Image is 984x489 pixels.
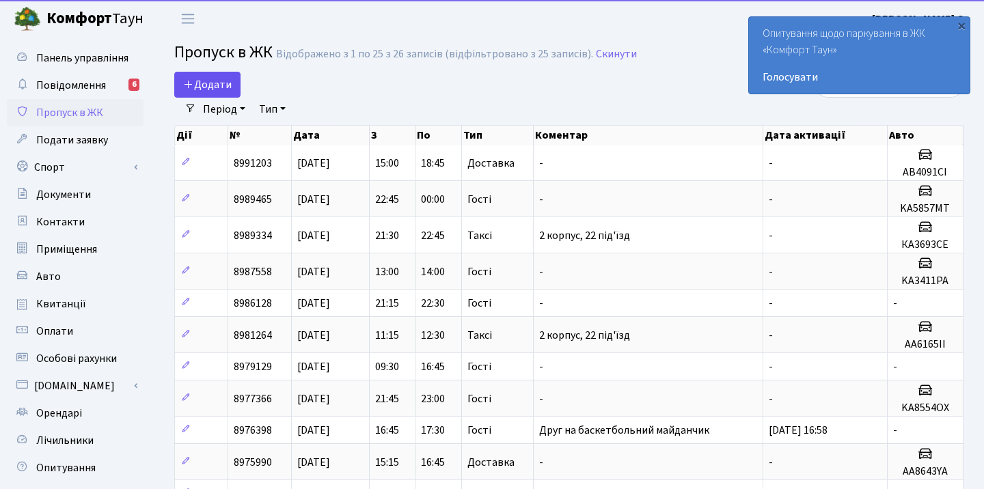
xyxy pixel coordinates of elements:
[183,77,232,92] span: Додати
[7,400,143,427] a: Орендарі
[36,242,97,257] span: Приміщення
[234,423,272,438] span: 8976398
[7,44,143,72] a: Панель управління
[297,264,330,279] span: [DATE]
[7,208,143,236] a: Контакти
[36,132,108,148] span: Подати заявку
[893,202,957,215] h5: KA5857MT
[228,126,292,145] th: №
[36,460,96,475] span: Опитування
[36,105,103,120] span: Пропуск в ЖК
[370,126,416,145] th: З
[763,69,956,85] a: Голосувати
[467,266,491,277] span: Гості
[36,351,117,366] span: Особові рахунки
[276,48,593,61] div: Відображено з 1 по 25 з 26 записів (відфільтровано з 25 записів).
[234,328,272,343] span: 8981264
[297,423,330,438] span: [DATE]
[467,194,491,205] span: Гості
[36,187,91,202] span: Документи
[421,264,445,279] span: 14:00
[36,324,73,339] span: Оплати
[128,79,139,91] div: 6
[763,126,887,145] th: Дата активації
[36,433,94,448] span: Лічильники
[297,156,330,171] span: [DATE]
[769,296,773,311] span: -
[769,264,773,279] span: -
[467,393,491,404] span: Гості
[893,275,957,288] h5: KA3411РА
[375,264,399,279] span: 13:00
[36,269,61,284] span: Авто
[7,126,143,154] a: Подати заявку
[596,48,637,61] a: Скинути
[46,8,112,29] b: Комфорт
[297,359,330,374] span: [DATE]
[234,455,272,470] span: 8975990
[769,359,773,374] span: -
[375,328,399,343] span: 11:15
[893,465,957,478] h5: AA8643YA
[7,427,143,454] a: Лічильники
[234,228,272,243] span: 8989334
[893,166,957,179] h5: AB4091CI
[7,345,143,372] a: Особові рахунки
[234,296,272,311] span: 8986128
[539,359,543,374] span: -
[7,372,143,400] a: [DOMAIN_NAME]
[872,11,968,27] a: [PERSON_NAME] О.
[36,78,106,93] span: Повідомлення
[7,290,143,318] a: Квитанції
[893,359,897,374] span: -
[375,192,399,207] span: 22:45
[539,228,630,243] span: 2 корпус, 22 під'їзд
[234,156,272,171] span: 8991203
[36,406,82,421] span: Орендарі
[7,154,143,181] a: Спорт
[7,236,143,263] a: Приміщення
[7,99,143,126] a: Пропуск в ЖК
[36,51,128,66] span: Панель управління
[375,156,399,171] span: 15:00
[893,296,897,311] span: -
[297,192,330,207] span: [DATE]
[375,423,399,438] span: 16:45
[7,181,143,208] a: Документи
[539,328,630,343] span: 2 корпус, 22 під'їзд
[421,228,445,243] span: 22:45
[955,18,968,32] div: ×
[539,296,543,311] span: -
[14,5,41,33] img: logo.png
[36,296,86,311] span: Квитанції
[175,126,228,145] th: Дії
[769,156,773,171] span: -
[421,423,445,438] span: 17:30
[467,457,515,468] span: Доставка
[197,98,251,121] a: Період
[467,361,491,372] span: Гості
[375,391,399,406] span: 21:45
[539,455,543,470] span: -
[297,391,330,406] span: [DATE]
[769,228,773,243] span: -
[297,228,330,243] span: [DATE]
[375,455,399,470] span: 15:15
[297,296,330,311] span: [DATE]
[421,391,445,406] span: 23:00
[36,214,85,229] span: Контакти
[888,126,963,145] th: Авто
[292,126,369,145] th: Дата
[893,338,957,351] h5: AA6165II
[539,156,543,171] span: -
[467,158,515,169] span: Доставка
[297,328,330,343] span: [DATE]
[462,126,534,145] th: Тип
[7,263,143,290] a: Авто
[375,228,399,243] span: 21:30
[234,192,272,207] span: 8989465
[7,454,143,481] a: Опитування
[534,126,763,145] th: Коментар
[769,328,773,343] span: -
[7,72,143,99] a: Повідомлення6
